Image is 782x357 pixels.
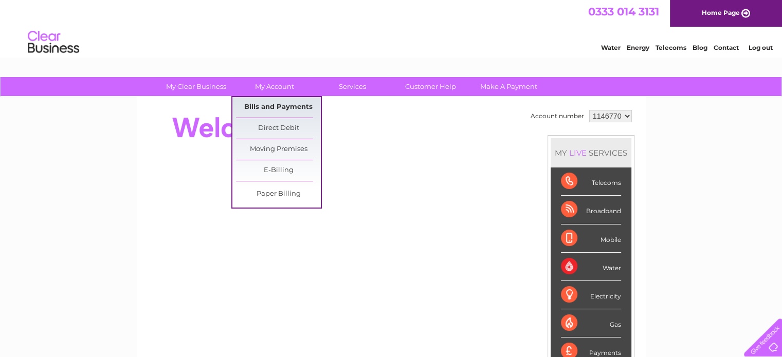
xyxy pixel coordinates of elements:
a: Paper Billing [236,184,321,204]
div: MY SERVICES [551,138,631,167]
div: Electricity [561,281,621,309]
a: Energy [627,44,649,51]
a: Moving Premises [236,139,321,160]
a: E-Billing [236,160,321,181]
div: Clear Business is a trading name of Verastar Limited (registered in [GEOGRAPHIC_DATA] No. 3667643... [149,6,634,50]
a: Make A Payment [466,77,551,96]
td: Account number [528,107,587,125]
div: Mobile [561,224,621,253]
a: 0333 014 3131 [588,5,659,18]
a: Services [310,77,395,96]
img: logo.png [27,27,80,58]
a: Blog [693,44,707,51]
a: Bills and Payments [236,97,321,118]
a: Telecoms [656,44,686,51]
div: Gas [561,309,621,337]
div: Telecoms [561,167,621,196]
a: Contact [714,44,739,51]
a: Log out [748,44,772,51]
a: Direct Debit [236,118,321,139]
div: Broadband [561,196,621,224]
a: Customer Help [388,77,473,96]
a: My Clear Business [154,77,239,96]
a: My Account [232,77,317,96]
div: LIVE [567,148,589,158]
div: Water [561,253,621,281]
a: Water [601,44,621,51]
